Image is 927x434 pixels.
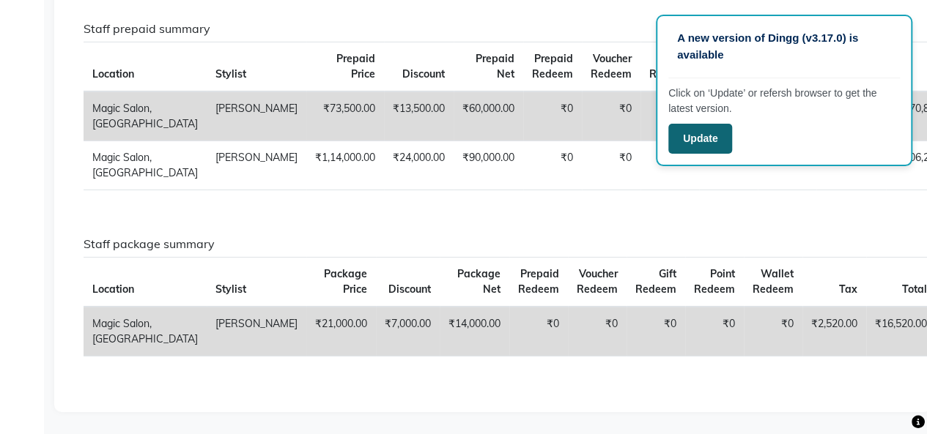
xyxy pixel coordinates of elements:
td: ₹90,000.00 [454,141,523,190]
td: ₹24,000.00 [384,141,454,190]
td: ₹13,500.00 [384,91,454,141]
td: ₹14,000.00 [440,307,509,356]
span: Voucher Redeem [591,52,632,81]
td: ₹0 [509,307,568,356]
td: ₹0 [582,141,640,190]
span: Total [902,283,927,296]
td: ₹7,000.00 [376,307,440,356]
span: Stylist [215,67,246,81]
td: ₹0 [627,307,685,356]
span: Package Net [457,267,501,296]
span: Discount [402,67,445,81]
td: ₹0 [640,91,699,141]
h6: Staff package summary [84,237,895,251]
td: ₹0 [523,91,582,141]
td: ₹0 [568,307,627,356]
p: Click on ‘Update’ or refersh browser to get the latest version. [668,86,900,116]
td: Magic Salon, [GEOGRAPHIC_DATA] [84,141,207,190]
span: Prepaid Redeem [518,267,559,296]
span: Location [92,283,134,296]
td: ₹0 [582,91,640,141]
span: Prepaid Net [476,52,514,81]
span: Discount [388,283,431,296]
td: ₹21,000.00 [306,307,376,356]
td: ₹0 [744,307,802,356]
td: [PERSON_NAME] [207,91,306,141]
button: Update [668,124,732,154]
td: ₹2,520.00 [802,307,866,356]
span: Tax [839,283,857,296]
span: Prepaid Redeem [532,52,573,81]
td: ₹0 [523,141,582,190]
span: Stylist [215,283,246,296]
span: Package Price [324,267,367,296]
td: ₹0 [640,141,699,190]
span: Wallet Redeem [753,267,794,296]
td: Magic Salon, [GEOGRAPHIC_DATA] [84,307,207,356]
td: [PERSON_NAME] [207,307,306,356]
span: Voucher Redeem [577,267,618,296]
td: ₹1,14,000.00 [306,141,384,190]
td: ₹0 [685,307,744,356]
td: [PERSON_NAME] [207,141,306,190]
h6: Staff prepaid summary [84,22,895,36]
td: Magic Salon, [GEOGRAPHIC_DATA] [84,91,207,141]
p: A new version of Dingg (v3.17.0) is available [677,30,891,63]
span: Prepaid Price [336,52,375,81]
span: Point Redeem [694,267,735,296]
span: Location [92,67,134,81]
td: ₹60,000.00 [454,91,523,141]
td: ₹73,500.00 [306,91,384,141]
